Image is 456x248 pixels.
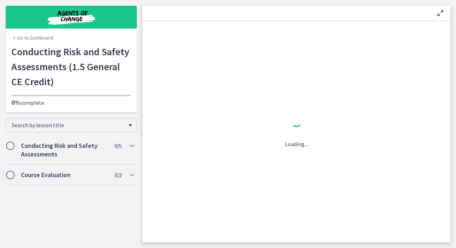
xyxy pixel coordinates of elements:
[115,141,121,150] span: 0 / 5
[285,115,308,131] div: 1
[12,122,125,129] span: Search by lesson title
[11,98,131,107] p: complete
[11,34,53,41] a: Go to Dashboard
[28,9,114,26] img: Agents of Change Social Work Test Prep
[21,141,108,159] h2: Conducting Risk and Safety Assessments
[115,171,121,179] span: 0 / 2
[11,44,131,89] h1: Conducting Risk and Safety Assessments (1.5 General CE Credit)
[21,171,108,179] h2: Course Evaluation
[11,98,20,107] span: 0%
[6,118,137,133] div: Search by lesson title
[285,140,308,148] p: Loading...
